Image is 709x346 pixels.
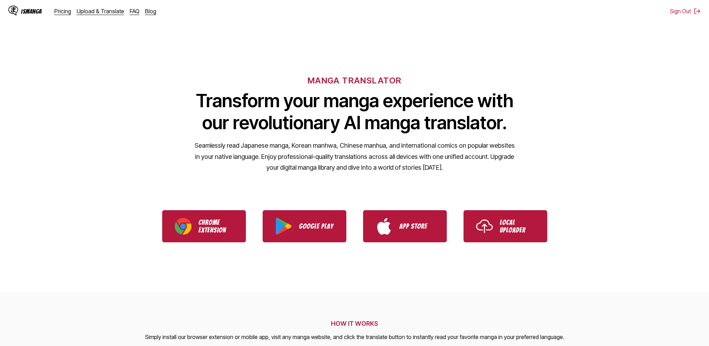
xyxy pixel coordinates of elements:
p: Simply install our browser extension or mobile app, visit any manga website, and click the transl... [145,333,564,342]
img: Sign out [694,8,701,15]
h1: Transform your manga experience with our revolutionary AI manga translator. [194,90,515,134]
a: Pricing [54,8,71,15]
h2: HOW IT WORKS [145,320,564,327]
a: Download IsManga Chrome Extension [162,210,246,242]
p: Seamlessly read Japanese manga, Korean manhwa, Chinese manhua, and international comics on popula... [194,140,515,173]
button: Sign Out [670,8,701,15]
a: FAQ [130,8,139,15]
a: Upload & Translate [77,8,124,15]
img: Google Play logo [275,218,292,235]
div: IsManga [21,8,42,15]
a: IsManga LogoIsManga [8,6,54,17]
p: Local Uploader [500,219,535,234]
p: App Store [399,222,434,230]
img: Upload icon [476,218,493,235]
img: IsManga Logo [8,6,18,15]
a: Download IsManga from App Store [363,210,447,242]
p: Chrome Extension [198,219,233,234]
a: Blog [145,8,156,15]
a: Use IsManga Local Uploader [463,210,547,242]
p: Google Play [299,222,334,230]
img: App Store logo [376,218,392,235]
h6: MANGA TRANSLATOR [308,75,401,86]
img: Chrome logo [175,218,191,235]
a: Download IsManga from Google Play [263,210,346,242]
